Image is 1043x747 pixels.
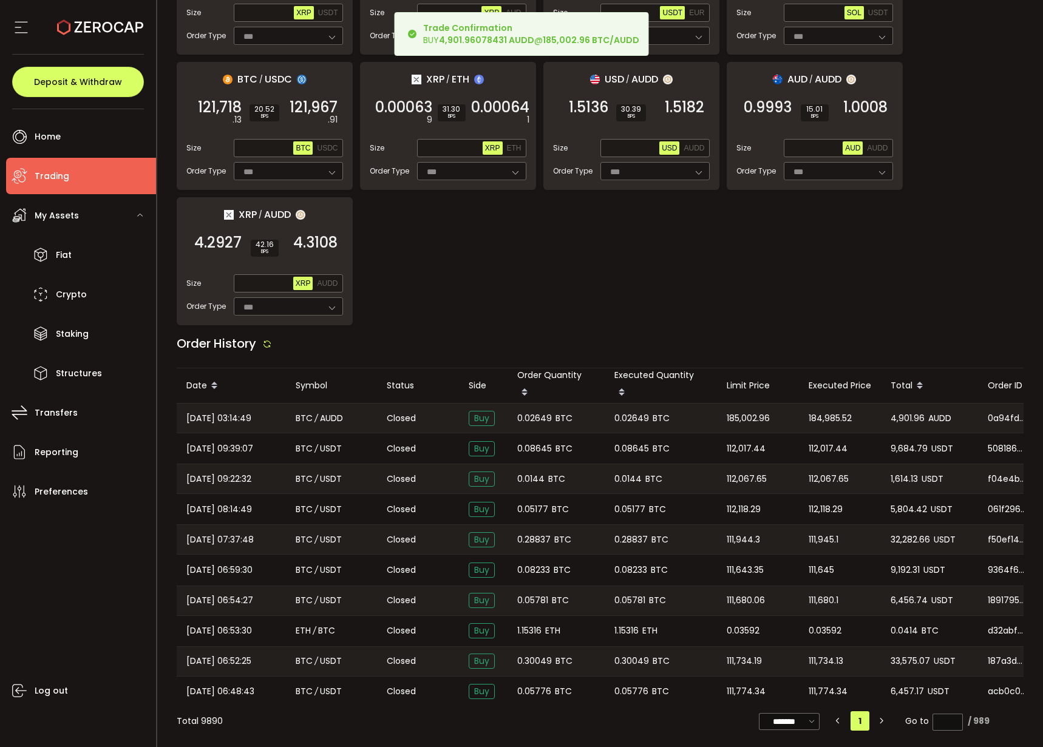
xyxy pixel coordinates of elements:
[787,72,807,87] span: AUD
[552,502,569,516] span: BTC
[296,684,313,698] span: BTC
[736,7,751,18] span: Size
[471,101,529,113] span: 0.00064
[809,654,843,668] span: 111,734.13
[296,472,313,486] span: BTC
[314,533,318,547] em: /
[452,72,469,87] span: ETH
[665,101,704,113] span: 1.5182
[387,624,416,637] span: Closed
[483,141,503,155] button: XRP
[256,248,274,255] i: BPS
[689,8,704,17] span: EUR
[35,682,68,700] span: Log out
[318,8,338,17] span: USDT
[186,654,251,668] span: [DATE] 06:52:25
[891,624,918,638] span: 0.0414
[605,368,717,403] div: Executed Quantity
[186,442,253,456] span: [DATE] 09:39:07
[314,563,318,577] em: /
[469,563,495,578] span: Buy
[517,593,548,607] span: 0.05781
[626,74,630,85] em: /
[891,472,918,486] span: 1,614.13
[293,141,313,155] button: BTC
[469,684,495,699] span: Buy
[809,74,813,85] em: /
[806,113,824,120] i: BPS
[684,144,704,152] span: AUDD
[727,563,764,577] span: 111,643.35
[314,684,318,698] em: /
[555,684,572,698] span: BTC
[663,75,673,84] img: zuPXiwguUFiBOIQyqLOiXsnnNitlx7q4LCwEbLHADjIpTka+Lip0HH8D0VTrd02z+wEAAAAASUVORK5CYII=
[412,75,421,84] img: xrp_portfolio.png
[799,379,881,393] div: Executed Price
[12,67,144,97] button: Deposit & Withdraw
[296,502,313,516] span: BTC
[517,533,551,547] span: 0.28837
[443,106,461,113] span: 31.30
[508,368,605,403] div: Order Quantity
[653,411,670,425] span: BTC
[653,654,670,668] span: BTC
[387,685,416,698] span: Closed
[294,6,314,19] button: XRP
[809,684,848,698] span: 111,774.34
[899,616,1043,747] iframe: Chat Widget
[469,502,495,517] span: Buy
[614,411,649,425] span: 0.02649
[314,442,318,456] em: /
[503,6,523,19] button: AUD
[296,144,310,152] span: BTC
[846,75,856,84] img: zuPXiwguUFiBOIQyqLOiXsnnNitlx7q4LCwEbLHADjIpTka+Lip0HH8D0VTrd02z+wEAAAAASUVORK5CYII=
[809,563,834,577] span: 111,645
[35,207,79,225] span: My Assets
[806,106,824,113] span: 15.01
[296,593,313,607] span: BTC
[988,533,1027,546] span: f50ef142-9554-4ac1-9a38-43472738b38a
[744,101,792,113] span: 0.9993
[293,237,338,249] span: 4.3108
[314,411,318,425] em: /
[56,286,87,303] span: Crypto
[387,533,416,546] span: Closed
[320,684,342,698] span: USDT
[296,563,313,577] span: BTC
[320,411,343,425] span: AUDD
[314,141,340,155] button: USDC
[614,533,648,547] span: 0.28837
[934,533,956,547] span: USDT
[35,404,78,422] span: Transfers
[736,166,776,177] span: Order Type
[988,503,1027,516] span: 061f296e-61fe-473c-bcdd-b02cb16ee2df
[614,624,639,638] span: 1.15316
[809,442,848,456] span: 112,017.44
[259,74,263,85] em: /
[614,654,649,668] span: 0.30049
[809,472,849,486] span: 112,067.65
[484,8,499,17] span: XRP
[56,365,102,382] span: Structures
[653,442,670,456] span: BTC
[296,8,311,17] span: XRP
[809,593,838,607] span: 111,680.1
[316,6,341,19] button: USDT
[375,101,432,113] span: 0.00063
[614,442,649,456] span: 0.08645
[296,411,313,425] span: BTC
[868,8,888,17] span: USDT
[296,654,313,668] span: BTC
[370,143,384,154] span: Size
[555,442,572,456] span: BTC
[296,279,311,288] span: XRP
[377,379,459,393] div: Status
[931,442,953,456] span: USDT
[517,502,548,516] span: 0.05177
[867,144,888,152] span: AUDD
[469,654,495,669] span: Buy
[517,442,552,456] span: 0.08645
[290,101,338,113] span: 121,967
[891,684,924,698] span: 6,457.17
[727,684,766,698] span: 111,774.34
